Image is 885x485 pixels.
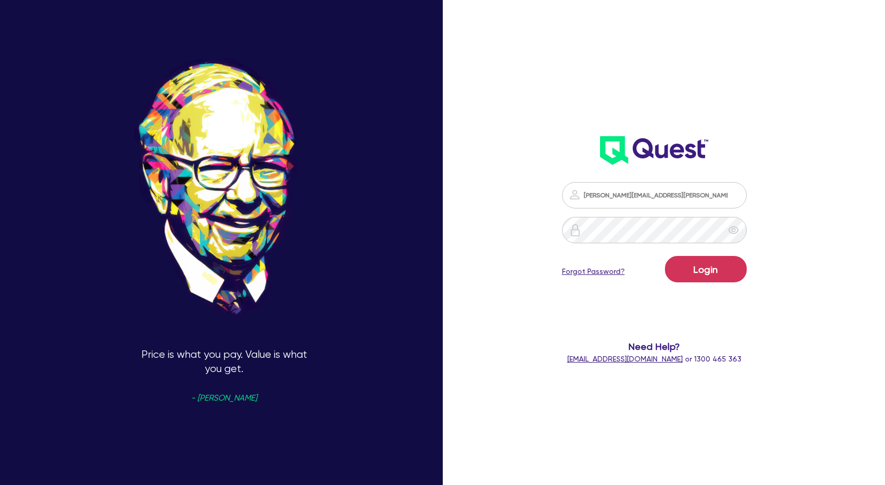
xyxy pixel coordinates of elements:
span: Need Help? [538,339,770,354]
img: icon-password [569,224,582,236]
span: - [PERSON_NAME] [191,394,257,402]
span: or 1300 465 363 [567,355,741,363]
a: Forgot Password? [562,266,625,277]
img: wH2k97JdezQIQAAAABJRU5ErkJggg== [600,136,708,165]
a: [EMAIL_ADDRESS][DOMAIN_NAME] [567,355,683,363]
span: eye [728,225,739,235]
button: Login [665,256,747,282]
img: icon-password [568,188,581,201]
input: Email address [562,182,747,208]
